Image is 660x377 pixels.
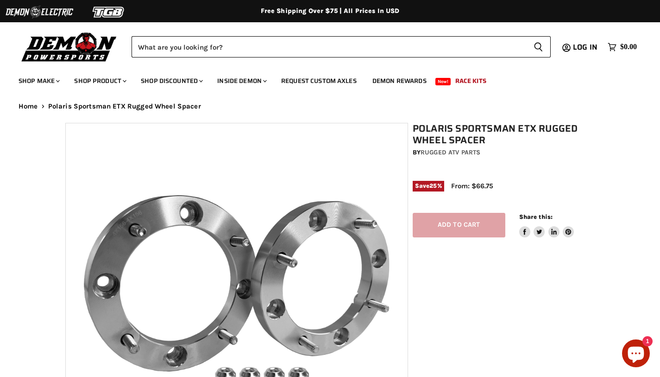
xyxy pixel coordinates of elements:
span: Share this: [519,213,553,220]
a: $0.00 [603,40,641,54]
a: Shop Make [12,71,65,90]
inbox-online-store-chat: Shopify online store chat [619,339,653,370]
img: Demon Electric Logo 2 [5,3,74,21]
a: Shop Discounted [134,71,208,90]
span: New! [435,78,451,85]
input: Search [132,36,526,58]
h1: Polaris Sportsman ETX Rugged Wheel Spacer [413,123,600,146]
a: Request Custom Axles [274,71,364,90]
a: Log in [569,43,603,51]
img: Demon Powersports [19,30,120,63]
a: Rugged ATV Parts [421,148,480,156]
span: 25 [429,182,437,189]
span: $0.00 [620,43,637,51]
a: Race Kits [448,71,493,90]
div: by [413,147,600,158]
span: Polaris Sportsman ETX Rugged Wheel Spacer [48,102,201,110]
span: Save % [413,181,444,191]
a: Home [19,102,38,110]
img: TGB Logo 2 [74,3,144,21]
button: Search [526,36,551,58]
form: Product [132,36,551,58]
aside: Share this: [519,213,574,237]
a: Shop Product [67,71,132,90]
span: From: $66.75 [451,182,493,190]
ul: Main menu [12,68,635,90]
a: Demon Rewards [365,71,434,90]
a: Inside Demon [210,71,272,90]
span: Log in [573,41,597,53]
